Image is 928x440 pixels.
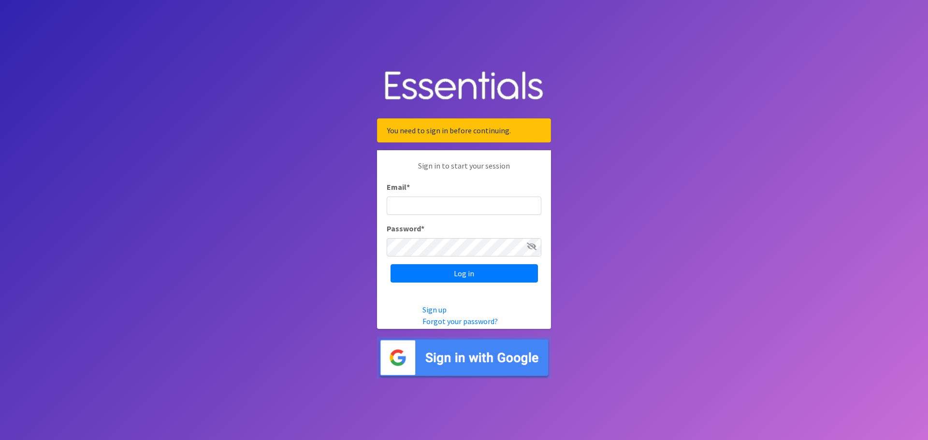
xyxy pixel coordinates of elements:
div: You need to sign in before continuing. [377,118,551,142]
img: Human Essentials [377,61,551,111]
abbr: required [406,182,410,192]
a: Forgot your password? [422,316,498,326]
label: Password [387,223,424,234]
abbr: required [421,224,424,233]
label: Email [387,181,410,193]
a: Sign up [422,305,447,314]
img: Sign in with Google [377,337,551,379]
p: Sign in to start your session [387,160,541,181]
input: Log in [391,264,538,283]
